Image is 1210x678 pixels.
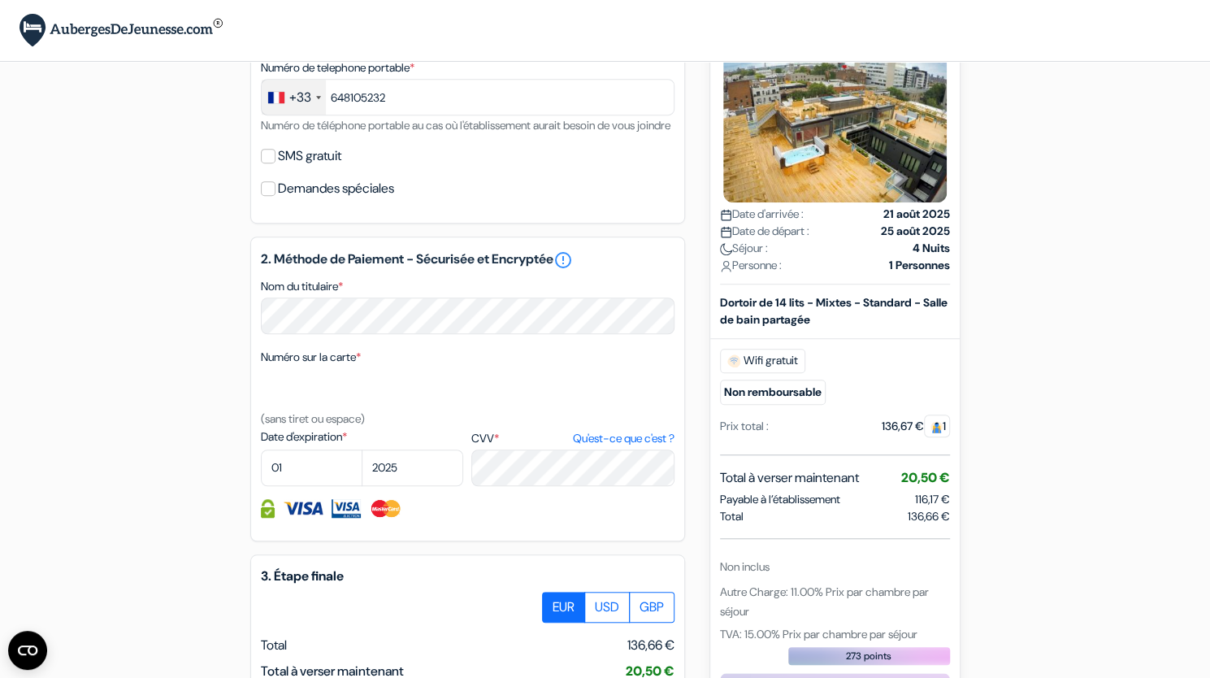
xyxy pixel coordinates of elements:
label: Demandes spéciales [278,177,394,200]
img: free_wifi.svg [727,354,740,367]
span: Autre Charge: 11.00% Prix par chambre par séjour [720,584,929,618]
label: SMS gratuit [278,145,341,167]
label: USD [584,592,630,623]
img: moon.svg [720,242,732,254]
div: Prix total : [720,417,769,434]
label: CVV [471,430,674,447]
label: EUR [542,592,585,623]
h5: 2. Méthode de Paiement - Sécurisée et Encryptée [261,250,674,270]
small: (sans tiret ou espace) [261,411,365,426]
button: Open CMP widget [8,631,47,670]
span: 136,66 € [908,507,950,524]
label: Numéro sur la carte [261,349,361,366]
span: Payable à l’établissement [720,490,840,507]
span: 273 points [846,648,891,663]
img: calendar.svg [720,225,732,237]
img: user_icon.svg [720,259,732,272]
div: +33 [289,88,311,107]
strong: 25 août 2025 [881,222,950,239]
input: 6 12 34 56 78 [261,79,674,115]
span: 1 [924,414,950,437]
span: 116,17 € [915,491,950,506]
div: Basic radio toggle button group [543,592,674,623]
div: 136,67 € [882,417,950,434]
span: Total à verser maintenant [720,467,859,487]
label: Date d'expiration [261,428,463,445]
span: Date d'arrivée : [720,205,804,222]
span: 136,66 € [627,636,674,655]
strong: 21 août 2025 [883,205,950,222]
img: Visa Electron [332,499,361,518]
label: GBP [629,592,674,623]
h5: 3. Étape finale [261,568,674,584]
label: Nom du titulaire [261,278,343,295]
span: Personne : [720,256,782,273]
strong: 4 Nuits [913,239,950,256]
img: calendar.svg [720,208,732,220]
div: France: +33 [262,80,326,115]
span: Total [720,507,744,524]
span: 20,50 € [901,468,950,485]
a: Qu'est-ce que c'est ? [572,430,674,447]
img: Visa [283,499,323,518]
label: Numéro de telephone portable [261,59,414,76]
div: Non inclus [720,558,950,575]
span: Wifi gratuit [720,348,805,372]
small: Numéro de téléphone portable au cas où l'établissement aurait besoin de vous joindre [261,118,670,133]
b: Dortoir de 14 lits - Mixtes - Standard - Salle de bain partagée [720,294,948,326]
span: TVA: 15.00% Prix par chambre par séjour [720,626,917,641]
span: Séjour : [720,239,768,256]
img: Information de carte de crédit entièrement encryptée et sécurisée [261,499,275,518]
span: Date de départ : [720,222,809,239]
small: Non remboursable [720,379,826,404]
span: Total [261,637,287,654]
a: error_outline [553,250,573,270]
img: Master Card [369,499,402,518]
img: AubergesDeJeunesse.com [20,14,223,47]
strong: 1 Personnes [889,256,950,273]
img: guest.svg [930,420,943,432]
